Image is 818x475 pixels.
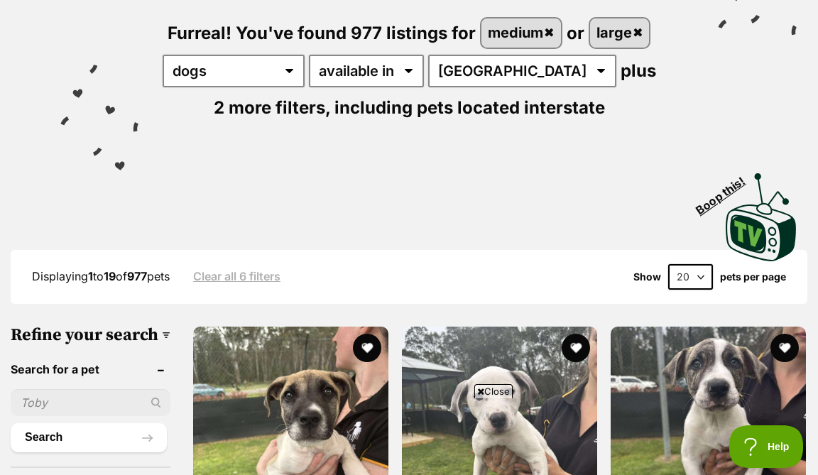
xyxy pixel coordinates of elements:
[11,363,170,376] header: Search for a pet
[567,22,584,43] span: or
[127,269,147,283] strong: 977
[726,173,797,261] img: PetRescue TV logo
[214,60,656,118] span: plus 2 more filters,
[474,384,513,398] span: Close
[151,404,667,468] iframe: Advertisement
[694,165,759,217] span: Boop this!
[353,334,381,362] button: favourite
[104,269,116,283] strong: 19
[11,325,170,345] h3: Refine your search
[481,18,561,48] a: medium
[633,271,661,283] span: Show
[720,271,786,283] label: pets per page
[729,425,804,468] iframe: Help Scout Beacon - Open
[32,269,170,283] span: Displaying to of pets
[11,389,170,416] input: Toby
[168,22,476,43] span: Furreal! You've found 977 listings for
[590,18,650,48] a: large
[334,97,605,118] span: including pets located interstate
[193,270,280,283] a: Clear all 6 filters
[11,423,167,452] button: Search
[726,160,797,264] a: Boop this!
[562,334,590,362] button: favourite
[770,334,799,362] button: favourite
[88,269,93,283] strong: 1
